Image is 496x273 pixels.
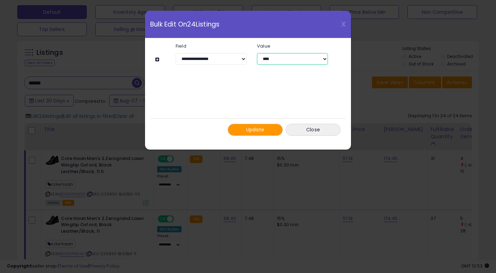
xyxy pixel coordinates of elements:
span: Bulk Edit On 24 Listings [150,21,219,28]
label: Value [252,44,333,48]
label: Field [170,44,252,48]
span: Update [246,126,265,133]
span: X [341,19,346,29]
button: Close [286,124,341,136]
